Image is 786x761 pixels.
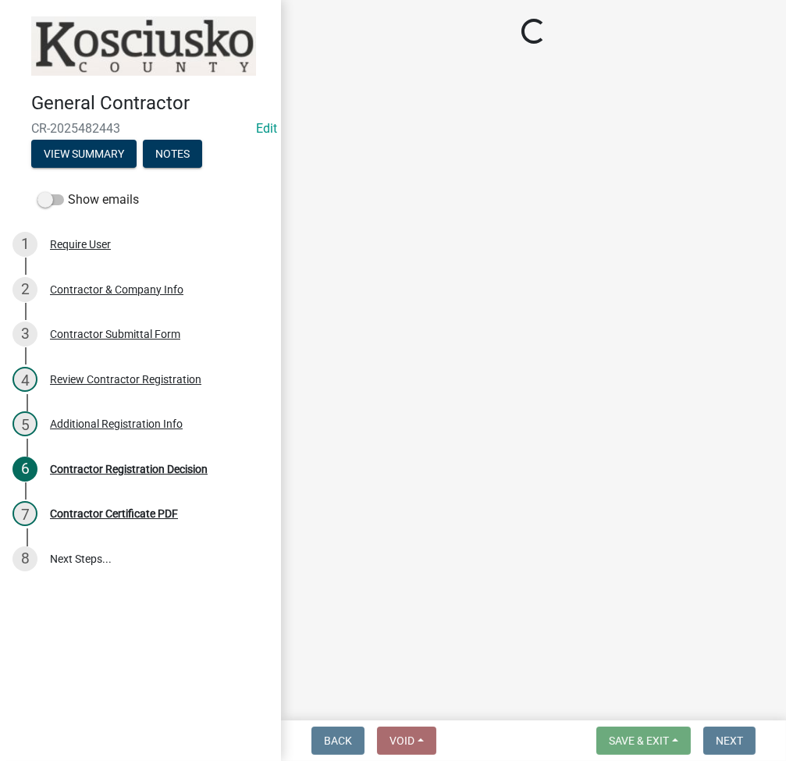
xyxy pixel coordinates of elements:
div: 8 [12,546,37,571]
div: 4 [12,367,37,392]
div: 2 [12,277,37,302]
div: 5 [12,411,37,436]
div: Contractor Registration Decision [50,464,208,475]
button: Back [311,727,365,755]
span: Save & Exit [609,734,669,747]
a: Edit [256,121,277,136]
div: Contractor Submittal Form [50,329,180,340]
button: Next [703,727,756,755]
span: CR-2025482443 [31,121,250,136]
div: Require User [50,239,111,250]
div: Contractor & Company Info [50,284,183,295]
div: Review Contractor Registration [50,374,201,385]
span: Next [716,734,743,747]
div: Additional Registration Info [50,418,183,429]
div: 7 [12,501,37,526]
span: Void [389,734,414,747]
label: Show emails [37,190,139,209]
wm-modal-confirm: Notes [143,148,202,161]
div: 1 [12,232,37,257]
img: Kosciusko County, Indiana [31,16,256,76]
button: View Summary [31,140,137,168]
div: 6 [12,457,37,482]
span: Back [324,734,352,747]
button: Void [377,727,436,755]
wm-modal-confirm: Edit Application Number [256,121,277,136]
button: Notes [143,140,202,168]
div: 3 [12,322,37,347]
button: Save & Exit [596,727,691,755]
wm-modal-confirm: Summary [31,148,137,161]
div: Contractor Certificate PDF [50,508,178,519]
h4: General Contractor [31,92,269,115]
